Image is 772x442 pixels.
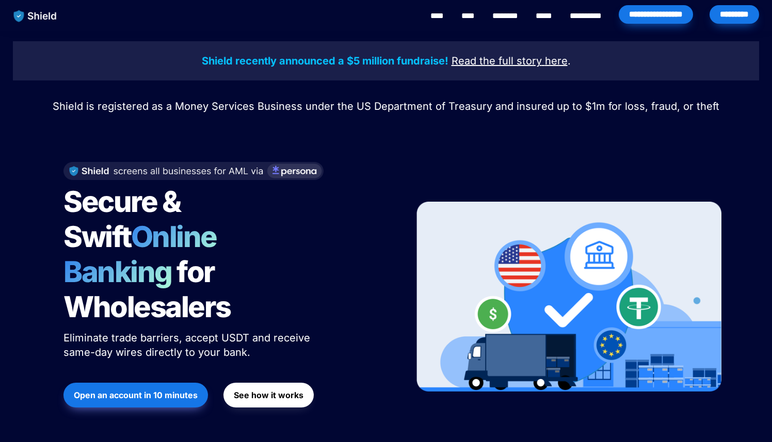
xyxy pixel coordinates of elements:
[223,378,314,413] a: See how it works
[545,56,568,67] a: here
[223,383,314,407] button: See how it works
[202,55,448,67] strong: Shield recently announced a $5 million fundraise!
[74,390,198,400] strong: Open an account in 10 minutes
[63,219,227,289] span: Online Banking
[452,55,542,67] u: Read the full story
[452,56,542,67] a: Read the full story
[545,55,568,67] u: here
[63,254,231,324] span: for Wholesalers
[568,55,571,67] span: .
[234,390,303,400] strong: See how it works
[63,378,208,413] a: Open an account in 10 minutes
[53,100,719,112] span: Shield is registered as a Money Services Business under the US Department of Treasury and insured...
[63,332,313,358] span: Eliminate trade barriers, accept USDT and receive same-day wires directly to your bank.
[9,5,62,27] img: website logo
[63,184,185,254] span: Secure & Swift
[63,383,208,407] button: Open an account in 10 minutes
